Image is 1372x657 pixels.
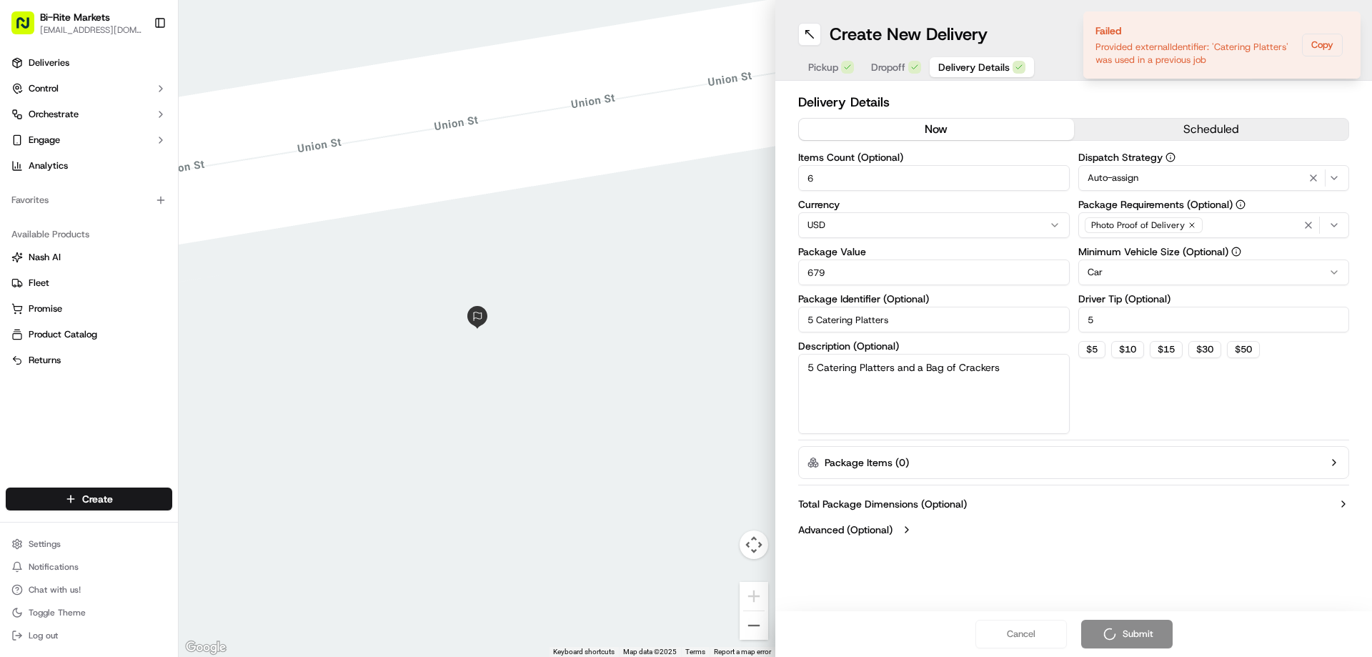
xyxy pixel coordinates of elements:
button: Bi-Rite Markets [40,10,110,24]
button: Copy [1302,34,1343,56]
span: Fleet [29,277,49,290]
span: Product Catalog [29,328,97,341]
label: Advanced (Optional) [798,523,893,537]
span: Engage [29,134,60,147]
input: Enter driver tip amount [1078,307,1350,332]
button: [EMAIL_ADDRESS][DOMAIN_NAME] [40,24,142,36]
img: Nash [14,14,43,43]
label: Package Value [798,247,1070,257]
a: 💻API Documentation [115,275,235,301]
button: $5 [1078,341,1105,358]
div: 💻 [121,282,132,294]
span: [PERSON_NAME] [44,222,116,233]
span: Auto-assign [1088,172,1138,184]
input: Enter package identifier [798,307,1070,332]
button: Auto-assign [1078,165,1350,191]
img: 1736555255976-a54dd68f-1ca7-489b-9aae-adbdc363a1c4 [29,222,40,234]
a: Terms (opens in new tab) [685,648,705,656]
span: Pickup [808,60,838,74]
button: Product Catalog [6,323,172,346]
button: Returns [6,349,172,372]
button: Log out [6,626,172,646]
button: now [799,119,1074,140]
span: Log out [29,630,58,641]
a: Open this area in Google Maps (opens a new window) [182,638,229,657]
button: Notifications [6,557,172,577]
button: Map camera controls [740,530,768,559]
p: Welcome 👋 [14,57,260,80]
span: Nash AI [29,251,61,264]
button: Chat with us! [6,580,172,600]
button: Control [6,77,172,100]
span: Chat with us! [29,584,81,596]
label: Description (Optional) [798,341,1070,351]
span: Orchestrate [29,108,79,121]
img: 1736555255976-a54dd68f-1ca7-489b-9aae-adbdc363a1c4 [14,137,40,162]
button: See all [222,183,260,200]
a: 📗Knowledge Base [9,275,115,301]
button: $50 [1227,341,1260,358]
button: Zoom out [740,611,768,640]
span: Deliveries [29,56,69,69]
button: Zoom in [740,582,768,611]
div: Failed [1095,24,1296,38]
button: Bi-Rite Markets[EMAIL_ADDRESS][DOMAIN_NAME] [6,6,148,40]
button: Orchestrate [6,103,172,126]
div: Favorites [6,189,172,212]
a: Analytics [6,154,172,177]
span: Delivery Details [938,60,1010,74]
a: Returns [11,354,166,367]
div: Past conversations [14,186,96,197]
button: Photo Proof of Delivery [1078,212,1350,238]
button: Minimum Vehicle Size (Optional) [1231,247,1241,257]
span: Notifications [29,561,79,573]
button: $15 [1150,341,1183,358]
button: Start new chat [243,141,260,158]
span: Returns [29,354,61,367]
button: Engage [6,129,172,152]
a: Nash AI [11,251,166,264]
button: $30 [1188,341,1221,358]
span: Map data ©2025 [623,648,677,656]
span: Pylon [142,316,173,327]
input: Enter package value [798,260,1070,285]
img: Kat Rubio [14,208,37,231]
span: Dropoff [871,60,905,74]
button: Toggle Theme [6,603,172,623]
span: • [119,222,124,233]
button: Promise [6,297,172,320]
button: Package Items (0) [798,446,1349,479]
button: $10 [1111,341,1144,358]
img: Google [182,638,229,657]
div: We're available if you need us! [49,151,181,162]
span: Create [82,492,113,506]
input: Enter number of items [798,165,1070,191]
button: Package Requirements (Optional) [1236,199,1246,209]
a: Powered byPylon [101,315,173,327]
a: Promise [11,302,166,315]
label: Package Items ( 0 ) [825,455,909,470]
span: Control [29,82,59,95]
button: scheduled [1074,119,1349,140]
span: Settings [29,538,61,550]
div: Available Products [6,223,172,246]
span: Photo Proof of Delivery [1091,219,1185,231]
a: Fleet [11,277,166,290]
span: [DATE] [126,222,156,233]
button: Fleet [6,272,172,295]
div: Provided externalIdentifier: 'Catering Platters' was used in a previous job [1095,41,1296,66]
label: Package Identifier (Optional) [798,294,1070,304]
a: Product Catalog [11,328,166,341]
button: Settings [6,534,172,554]
textarea: 5 Catering Platters and a Bag of Crackers [798,354,1070,434]
span: API Documentation [135,281,229,295]
span: Promise [29,302,62,315]
input: Got a question? Start typing here... [37,92,257,107]
label: Driver Tip (Optional) [1078,294,1350,304]
button: Nash AI [6,246,172,269]
button: Advanced (Optional) [798,523,1349,537]
label: Total Package Dimensions (Optional) [798,497,967,511]
label: Dispatch Strategy [1078,152,1350,162]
